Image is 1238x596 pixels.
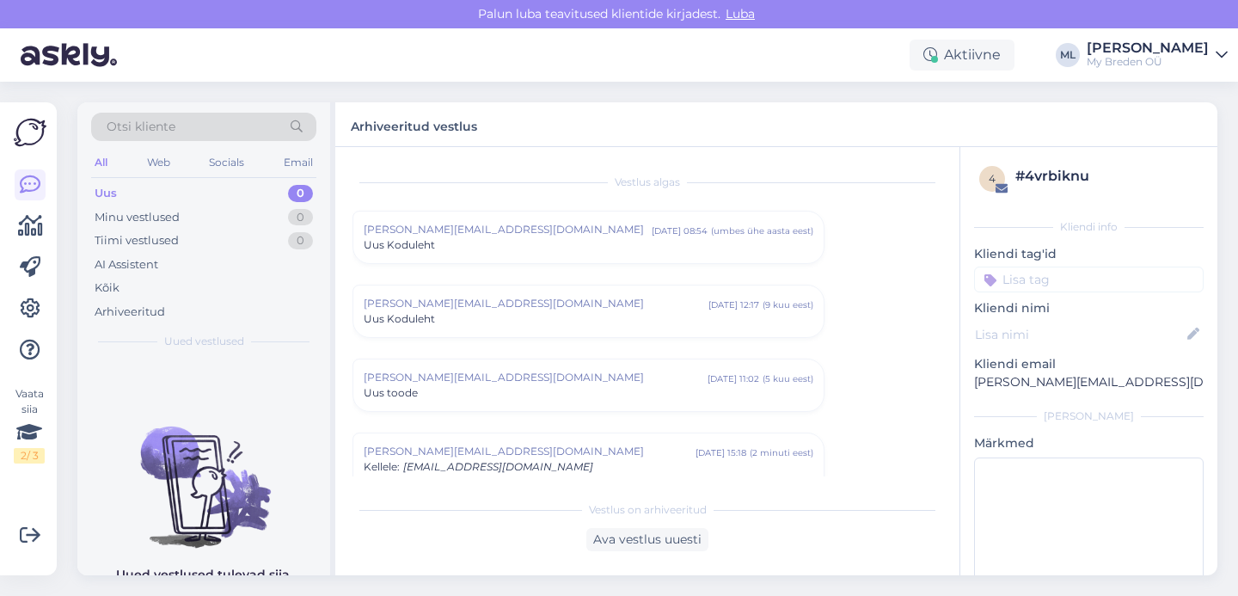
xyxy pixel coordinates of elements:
[974,355,1204,373] p: Kliendi email
[974,409,1204,424] div: [PERSON_NAME]
[364,475,435,490] span: Uus Koduleht
[1087,41,1228,69] a: [PERSON_NAME]My Breden OÜ
[351,113,477,136] label: Arhiveeritud vestlus
[711,224,813,237] div: ( umbes ühe aasta eest )
[974,245,1204,263] p: Kliendi tag'id
[95,185,117,202] div: Uus
[974,373,1204,391] p: [PERSON_NAME][EMAIL_ADDRESS][DOMAIN_NAME]
[116,566,292,584] p: Uued vestlused tulevad siia.
[95,280,120,297] div: Kõik
[403,460,593,473] span: [EMAIL_ADDRESS][DOMAIN_NAME]
[364,444,696,459] span: [PERSON_NAME][EMAIL_ADDRESS][DOMAIN_NAME]
[14,386,45,464] div: Vaata siia
[288,232,313,249] div: 0
[95,209,180,226] div: Minu vestlused
[974,299,1204,317] p: Kliendi nimi
[364,222,652,237] span: [PERSON_NAME][EMAIL_ADDRESS][DOMAIN_NAME]
[164,334,244,349] span: Uued vestlused
[364,311,435,327] span: Uus Koduleht
[1087,55,1209,69] div: My Breden OÜ
[763,298,813,311] div: ( 9 kuu eest )
[1015,166,1198,187] div: # 4vrbiknu
[974,267,1204,292] input: Lisa tag
[144,151,174,174] div: Web
[205,151,248,174] div: Socials
[364,460,400,473] span: Kellele :
[288,209,313,226] div: 0
[107,118,175,136] span: Otsi kliente
[586,528,708,551] div: Ava vestlus uuesti
[77,396,330,550] img: No chats
[589,502,707,518] span: Vestlus on arhiveeritud
[95,232,179,249] div: Tiimi vestlused
[1056,43,1080,67] div: ML
[708,372,759,385] div: [DATE] 11:02
[364,370,708,385] span: [PERSON_NAME][EMAIL_ADDRESS][DOMAIN_NAME]
[95,256,158,273] div: AI Assistent
[696,446,746,459] div: [DATE] 15:18
[352,175,942,190] div: Vestlus algas
[364,296,708,311] span: [PERSON_NAME][EMAIL_ADDRESS][DOMAIN_NAME]
[14,116,46,149] img: Askly Logo
[91,151,111,174] div: All
[364,385,418,401] span: Uus toode
[720,6,760,22] span: Luba
[750,446,813,459] div: ( 2 minuti eest )
[975,325,1184,344] input: Lisa nimi
[364,237,435,253] span: Uus Koduleht
[1087,41,1209,55] div: [PERSON_NAME]
[910,40,1014,71] div: Aktiivne
[652,224,708,237] div: [DATE] 08:54
[974,219,1204,235] div: Kliendi info
[763,372,813,385] div: ( 5 kuu eest )
[288,185,313,202] div: 0
[974,434,1204,452] p: Märkmed
[14,448,45,464] div: 2 / 3
[95,304,165,321] div: Arhiveeritud
[989,172,996,185] span: 4
[708,298,759,311] div: [DATE] 12:17
[280,151,316,174] div: Email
